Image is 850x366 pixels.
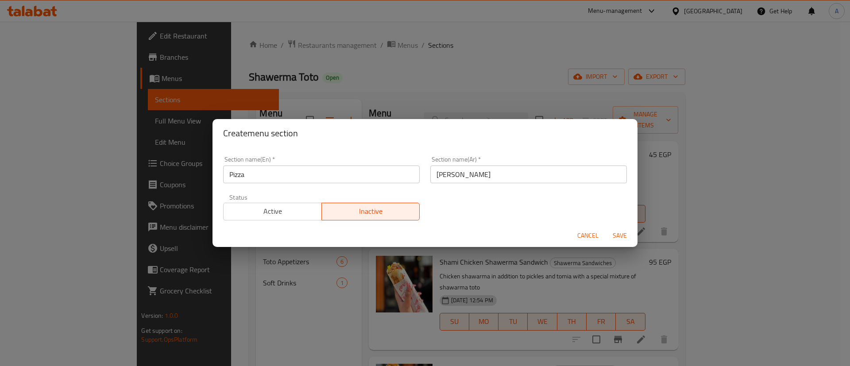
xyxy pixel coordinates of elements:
[223,126,627,140] h2: Create menu section
[223,166,420,183] input: Please enter section name(en)
[574,227,602,244] button: Cancel
[577,230,599,241] span: Cancel
[430,166,627,183] input: Please enter section name(ar)
[609,230,630,241] span: Save
[321,203,420,220] button: Inactive
[325,205,417,218] span: Inactive
[606,227,634,244] button: Save
[223,203,322,220] button: Active
[227,205,318,218] span: Active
